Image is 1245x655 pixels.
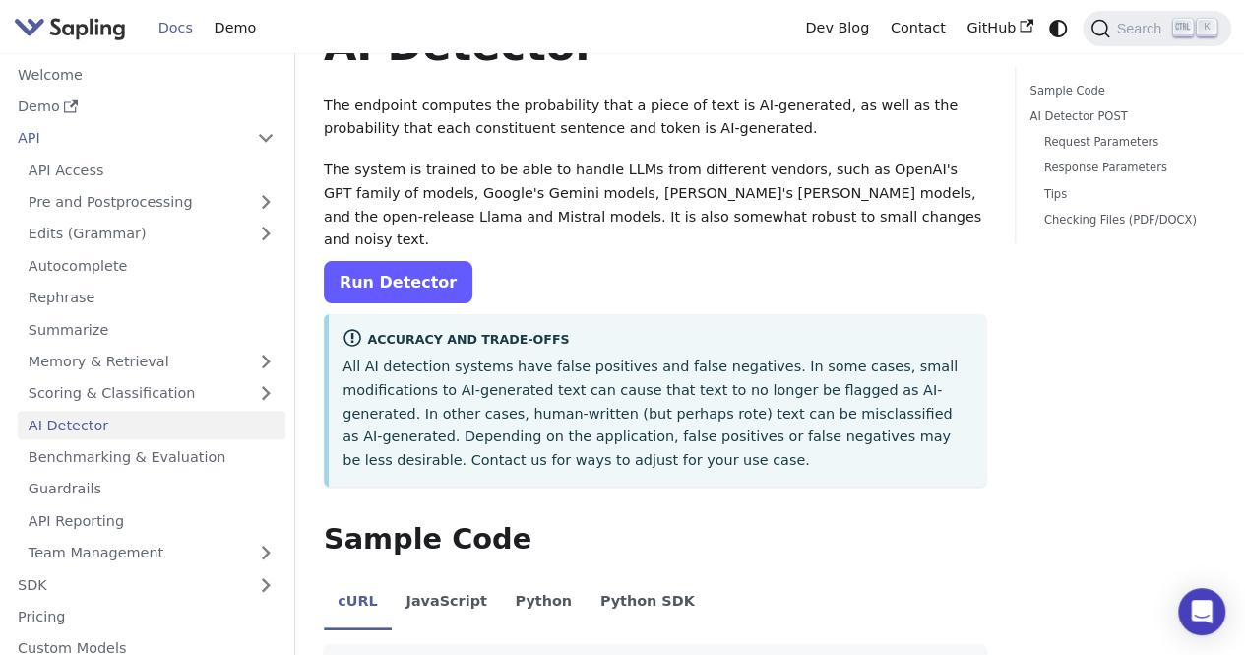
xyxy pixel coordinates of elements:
[880,13,957,43] a: Contact
[204,13,267,43] a: Demo
[148,13,204,43] a: Docs
[1044,211,1203,229] a: Checking Files (PDF/DOCX)
[1110,21,1173,36] span: Search
[1044,14,1073,42] button: Switch between dark and light mode (currently system mode)
[324,575,392,630] li: cURL
[18,156,285,184] a: API Access
[1044,133,1203,152] a: Request Parameters
[7,124,246,153] a: API
[1083,11,1230,46] button: Search (Ctrl+K)
[7,570,246,599] a: SDK
[1029,107,1210,126] a: AI Detector POST
[18,315,285,344] a: Summarize
[1044,185,1203,204] a: Tips
[18,443,285,472] a: Benchmarking & Evaluation
[342,356,972,473] p: All AI detection systems have false positives and false negatives. In some cases, small modificat...
[1197,19,1216,36] kbd: K
[18,379,285,408] a: Scoring & Classification
[586,575,709,630] li: Python SDK
[501,575,586,630] li: Python
[18,411,285,439] a: AI Detector
[324,261,472,303] a: Run Detector
[956,13,1043,43] a: GitHub
[18,220,285,248] a: Edits (Grammar)
[246,124,285,153] button: Collapse sidebar category 'API'
[18,348,285,376] a: Memory & Retrieval
[1029,82,1210,100] a: Sample Code
[7,93,285,121] a: Demo
[324,159,986,252] p: The system is trained to be able to handle LLMs from different vendors, such as OpenAI's GPT fami...
[14,14,126,42] img: Sapling.ai
[392,575,501,630] li: JavaScript
[246,570,285,599] button: Expand sidebar category 'SDK'
[7,60,285,89] a: Welcome
[18,506,285,535] a: API Reporting
[18,475,285,503] a: Guardrails
[324,522,986,557] h2: Sample Code
[18,188,285,217] a: Pre and Postprocessing
[324,95,986,142] p: The endpoint computes the probability that a piece of text is AI-generated, as well as the probab...
[342,328,972,352] div: Accuracy and Trade-offs
[1178,588,1225,635] div: Open Intercom Messenger
[18,284,285,312] a: Rephrase
[7,603,285,631] a: Pricing
[1044,159,1203,177] a: Response Parameters
[18,251,285,280] a: Autocomplete
[794,13,879,43] a: Dev Blog
[18,539,285,567] a: Team Management
[14,14,133,42] a: Sapling.ai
